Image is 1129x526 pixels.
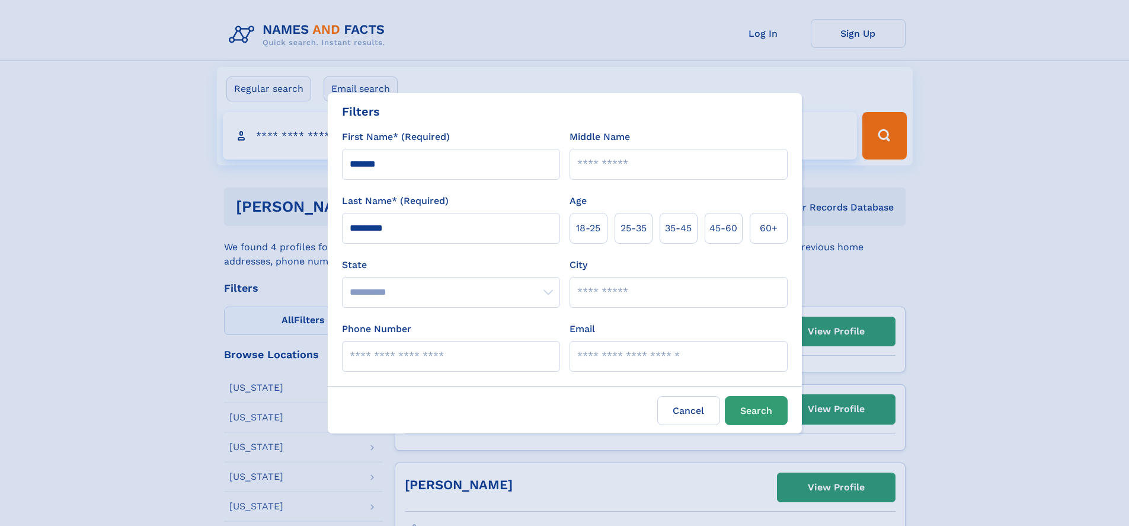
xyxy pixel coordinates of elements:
[760,221,778,235] span: 60+
[570,322,595,336] label: Email
[621,221,647,235] span: 25‑35
[342,130,450,144] label: First Name* (Required)
[725,396,788,425] button: Search
[570,194,587,208] label: Age
[570,130,630,144] label: Middle Name
[342,258,560,272] label: State
[570,258,587,272] label: City
[709,221,737,235] span: 45‑60
[665,221,692,235] span: 35‑45
[576,221,600,235] span: 18‑25
[342,322,411,336] label: Phone Number
[657,396,720,425] label: Cancel
[342,103,380,120] div: Filters
[342,194,449,208] label: Last Name* (Required)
